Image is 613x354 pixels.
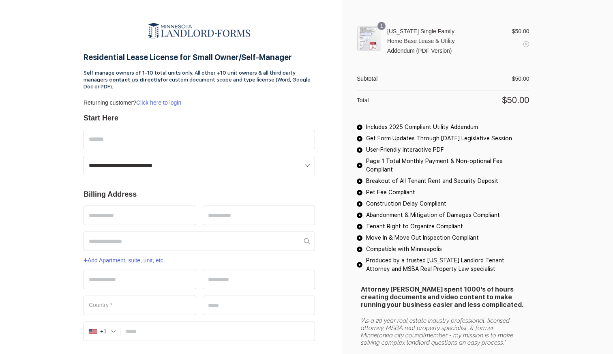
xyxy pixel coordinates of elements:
span: [US_STATE] Single Family Home Base Lease & Utility Addendum (PDF Version) [387,26,465,56]
span: $ [502,96,507,105]
h3: Attorney [PERSON_NAME] spent 1000's of hours creating documents and video content to make running... [361,285,525,309]
span: Total [357,97,369,103]
a: Click here to login [136,99,181,106]
p: "As a 20 year real estate industry professional, licensed attorney, MSBA real property specialist... [361,317,525,346]
span: Subtotal [357,74,377,84]
span: Get Form Updates Through [DATE] Legislative Session [364,134,512,143]
span: Produced by a trusted [US_STATE] Landlord Tenant Attorney and MSBA Real Property Law specialist [364,256,529,273]
span: Pet Fee Compliant [364,188,415,197]
span: User-Friendly Interactive PDF [364,146,444,154]
span: Move In & Move Out Inspection Compliant [364,234,479,242]
span: Includes 2025 Compliant Utility Addendum [364,123,478,131]
div: Returning customer? [84,99,315,114]
img: Minnesota Single Family Home Base Lease & Utility Addendum (PDF Version) [357,26,381,51]
div: +1 [100,328,107,334]
h2: Billing Address [84,190,315,199]
span: $ [512,28,515,34]
div: United States: +1 [84,322,120,341]
span: $ [512,74,515,84]
bdi: 50.00 [512,28,529,34]
h2: Residential Lease License for Small Owner/Self-Manager [84,54,315,61]
span: Country [84,296,196,315]
bdi: 50.00 [502,95,529,105]
span: Tenant Right to Organize Compliant [364,222,463,231]
span: Country * [89,302,112,308]
a: Self manage owners of 1-10 total units only. All other +10 unit owners & all third party managers... [84,70,311,90]
span: Abandonment & Mitigation of Damages Compliant [364,211,500,219]
span: Construction Delay Compliant [364,200,446,208]
span: Page 1 Total Monthly Payment & Non-optional Fee Compliant [364,157,529,174]
span: Compatible with Minneapolis [364,245,442,253]
span: 1 [380,23,383,29]
bdi: 50.00 [512,75,529,82]
span: Breakout of All Tenant Rent and Security Deposit [364,177,498,185]
a: Add Apartment, suite, unit, etc. [84,257,165,264]
u: contact us directly [109,77,161,83]
h2: Start Here [84,114,315,123]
